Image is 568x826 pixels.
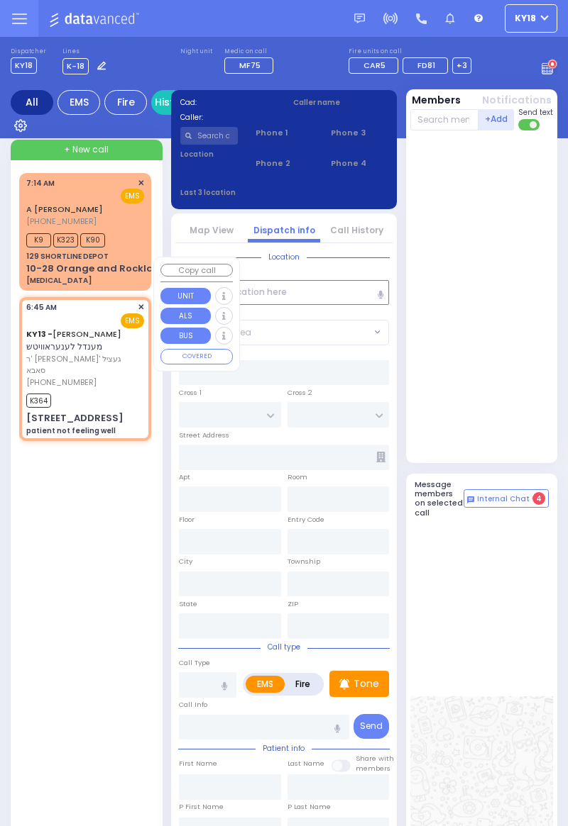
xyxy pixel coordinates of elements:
[224,48,278,56] label: Medic on call
[261,252,307,262] span: Location
[190,224,234,236] a: Map View
[26,203,103,215] a: A [PERSON_NAME]
[356,754,394,763] small: Share with
[26,376,97,388] span: [PHONE_NUMBER]
[518,107,553,118] span: Send text
[331,157,388,169] span: Phone 4
[26,340,102,352] span: מענדל לענעראוויטש
[26,216,97,227] span: [PHONE_NUMBER]
[104,90,147,115] div: Fire
[354,676,379,691] p: Tone
[349,48,471,56] label: Fire units on call
[256,743,312,754] span: Patient info
[138,301,144,313] span: ✕
[246,676,285,693] label: EMS
[288,557,320,567] label: Township
[293,97,388,108] label: Caller name
[417,60,435,71] span: FD81
[180,48,212,56] label: Night unit
[62,58,89,74] span: K-18
[160,288,211,304] button: UNIT
[288,802,331,812] label: P Last Name
[256,157,313,169] span: Phone 2
[364,60,386,71] span: CAR5
[53,233,78,247] span: K323
[58,90,100,115] div: EMS
[179,280,389,306] input: Search location here
[160,349,233,364] button: COVERED
[261,642,307,652] span: Call type
[179,515,195,525] label: Floor
[160,264,233,277] button: Copy call
[26,411,124,425] div: [STREET_ADDRESS]
[80,233,105,247] span: K90
[179,430,229,440] label: Street Address
[239,60,261,71] span: MF75
[26,262,182,276] div: 10-28 Orange and Rockland Rd
[376,452,386,462] span: Other building occupants
[354,13,365,24] img: message.svg
[256,127,313,139] span: Phone 1
[180,97,275,108] label: Cad:
[288,599,298,609] label: ZIP
[180,112,275,123] label: Caller:
[138,177,144,189] span: ✕
[467,496,474,503] img: comment-alt.png
[288,759,324,769] label: Last Name
[179,557,192,567] label: City
[284,676,322,693] label: Fire
[180,127,238,145] input: Search a contact
[26,328,53,340] span: KY13 -
[49,10,143,28] img: Logo
[288,472,307,482] label: Room
[179,700,207,710] label: Call Info
[64,143,109,156] span: + New call
[26,233,51,247] span: K9
[180,187,285,198] label: Last 3 location
[412,93,461,108] button: Members
[505,4,557,33] button: KY18
[180,149,238,160] label: Location
[253,224,315,236] a: Dispatch info
[160,328,211,344] button: BUS
[26,251,109,262] div: 129 SHORTLINE DEPOT
[26,328,121,340] a: [PERSON_NAME]
[457,60,467,71] span: +3
[288,515,324,525] label: Entry Code
[518,118,541,132] label: Turn off text
[26,425,116,436] div: patient not feeling well
[331,127,388,139] span: Phone 3
[11,90,53,115] div: All
[356,764,390,773] span: members
[479,109,514,130] button: +Add
[354,714,389,739] button: Send
[515,12,536,25] span: KY18
[179,599,197,609] label: State
[179,759,217,769] label: First Name
[179,658,210,668] label: Call Type
[482,93,552,108] button: Notifications
[11,48,46,56] label: Dispatcher
[179,388,202,398] label: Cross 1
[415,480,464,518] h5: Message members on selected call
[151,90,194,115] a: History
[26,394,51,408] span: K364
[26,275,92,286] div: [MEDICAL_DATA]
[179,802,224,812] label: P First Name
[477,494,530,504] span: Internal Chat
[26,353,140,376] span: ר' [PERSON_NAME]' געציל סאבא
[26,178,55,189] span: 7:14 AM
[464,489,549,508] button: Internal Chat 4
[160,308,211,324] button: ALS
[26,302,57,313] span: 6:45 AM
[11,57,37,74] span: KY18
[288,388,312,398] label: Cross 2
[121,313,144,328] span: EMS
[62,48,110,56] label: Lines
[121,189,144,203] span: EMS
[532,492,545,505] span: 4
[179,472,190,482] label: Apt
[410,109,479,130] input: Search member
[330,224,383,236] a: Call History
